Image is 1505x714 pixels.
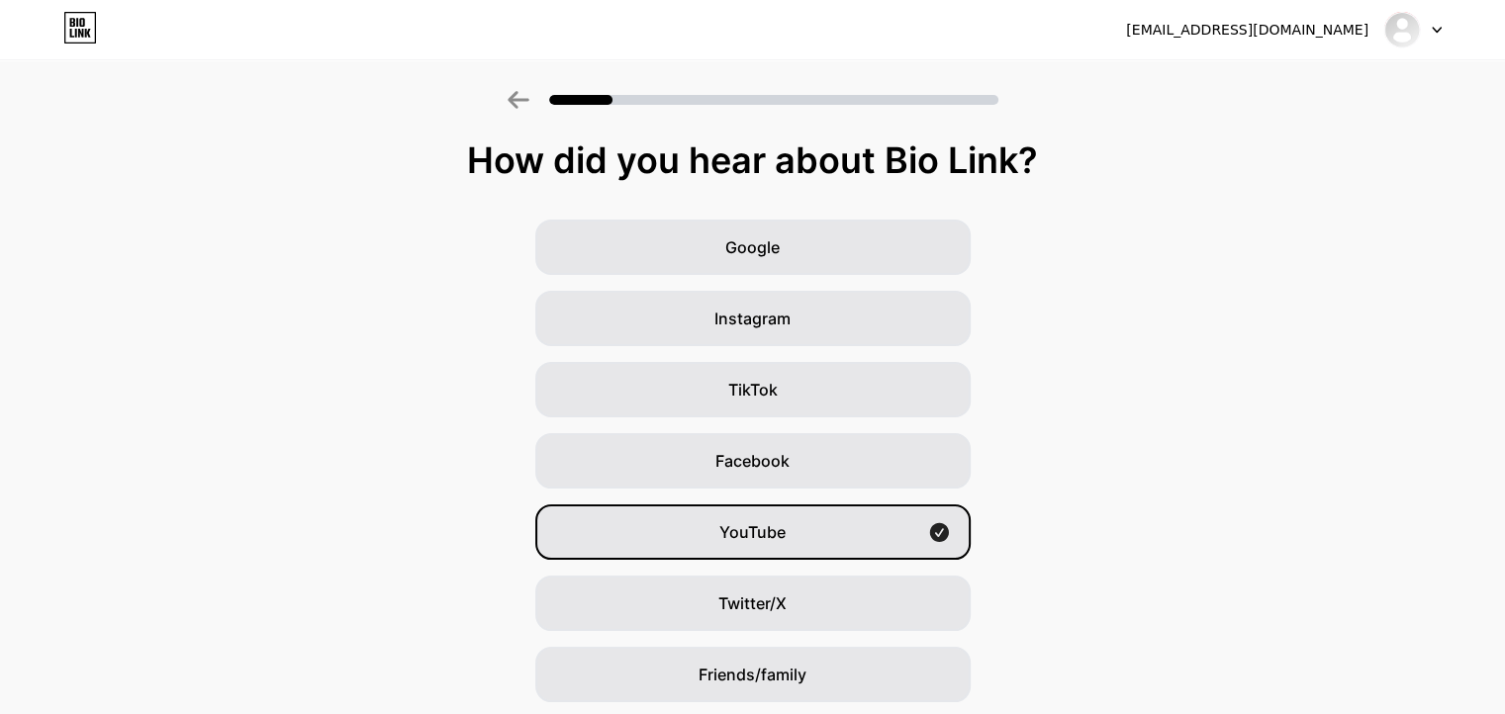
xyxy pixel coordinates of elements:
[699,663,806,686] span: Friends/family
[719,520,786,544] span: YouTube
[725,235,780,259] span: Google
[718,591,787,615] span: Twitter/X
[714,307,791,330] span: Instagram
[10,140,1495,180] div: How did you hear about Bio Link?
[715,449,790,473] span: Facebook
[728,378,778,402] span: TikTok
[1126,20,1368,41] div: [EMAIL_ADDRESS][DOMAIN_NAME]
[1383,11,1421,48] img: José Leal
